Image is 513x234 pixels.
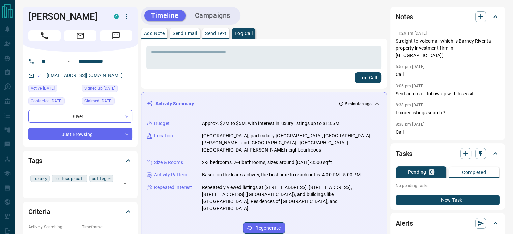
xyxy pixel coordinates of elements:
[47,73,123,78] a: [EMAIL_ADDRESS][DOMAIN_NAME]
[28,128,132,140] div: Just Browsing
[84,98,112,104] span: Claimed [DATE]
[205,31,227,36] p: Send Text
[396,103,424,107] p: 8:38 pm [DATE]
[202,120,339,127] p: Approx. $2M to $5M, with interest in luxury listings up to $13.5M
[82,97,132,107] div: Fri Jan 07 2022
[396,129,500,136] p: Call
[28,206,50,217] h2: Criteria
[396,215,500,231] div: Alerts
[28,11,104,22] h1: [PERSON_NAME]
[144,10,186,21] button: Timeline
[82,85,132,94] div: Mon Oct 22 2018
[154,120,170,127] p: Budget
[92,175,111,182] span: college*
[202,171,361,178] p: Based on the lead's activity, the best time to reach out is: 4:00 PM - 5:00 PM
[154,159,183,166] p: Size & Rooms
[64,30,96,41] span: Email
[173,31,197,36] p: Send Email
[202,132,381,154] p: [GEOGRAPHIC_DATA], particularly [GEOGRAPHIC_DATA], [GEOGRAPHIC_DATA][PERSON_NAME], and [GEOGRAPHI...
[37,73,42,78] svg: Email Valid
[235,31,253,36] p: Log Call
[396,83,424,88] p: 3:06 pm [DATE]
[120,179,130,188] button: Open
[28,97,79,107] div: Thu Oct 02 2025
[396,122,424,127] p: 8:38 pm [DATE]
[396,195,500,205] button: New Task
[396,71,500,78] p: Call
[430,170,433,174] p: 0
[396,11,413,22] h2: Notes
[202,184,381,212] p: Repeatedly viewed listings at [STREET_ADDRESS], [STREET_ADDRESS], [STREET_ADDRESS] ([GEOGRAPHIC_D...
[396,148,412,159] h2: Tasks
[396,31,427,36] p: 11:29 am [DATE]
[396,64,424,69] p: 5:57 pm [DATE]
[28,110,132,123] div: Buyer
[154,132,173,139] p: Location
[33,175,47,182] span: luxury
[355,72,381,83] button: Log Call
[396,38,500,59] p: Straight to voicemail which is Barney River (a property investment firm in [GEOGRAPHIC_DATA])
[154,171,187,178] p: Activity Pattern
[396,180,500,191] p: No pending tasks
[28,224,79,230] p: Actively Searching:
[31,98,62,104] span: Contacted [DATE]
[28,30,61,41] span: Call
[462,170,486,175] p: Completed
[243,222,285,234] button: Regenerate
[155,100,194,107] p: Activity Summary
[345,101,372,107] p: 5 minutes ago
[188,10,237,21] button: Campaigns
[408,170,426,174] p: Pending
[154,184,192,191] p: Repeated Interest
[114,14,119,19] div: condos.ca
[65,57,73,65] button: Open
[396,218,413,229] h2: Alerts
[28,204,132,220] div: Criteria
[147,98,381,110] div: Activity Summary5 minutes ago
[396,90,500,97] p: Sent an email. follow up with his visit.
[54,175,85,182] span: followup-call
[82,224,132,230] p: Timeframe:
[396,9,500,25] div: Notes
[396,145,500,162] div: Tasks
[28,153,132,169] div: Tags
[396,109,500,116] p: Luxury listings search *
[84,85,115,92] span: Signed up [DATE]
[28,155,42,166] h2: Tags
[144,31,165,36] p: Add Note
[202,159,332,166] p: 2-3 bedrooms, 2-4 bathrooms, sizes around [DATE]-3500 sqft
[100,30,132,41] span: Message
[28,85,79,94] div: Fri Oct 10 2025
[31,85,55,92] span: Active [DATE]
